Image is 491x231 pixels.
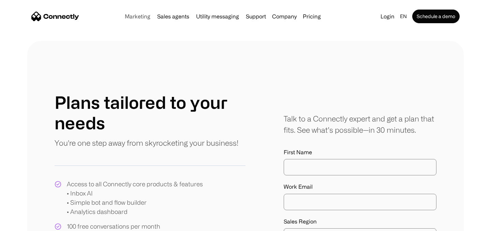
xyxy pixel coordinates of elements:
[31,11,79,21] a: home
[270,12,299,21] div: Company
[397,12,411,21] div: en
[193,14,242,19] a: Utility messaging
[7,218,41,229] aside: Language selected: English
[14,219,41,229] ul: Language list
[378,12,397,21] a: Login
[284,113,436,135] div: Talk to a Connectly expert and get a plan that fits. See what’s possible—in 30 minutes.
[284,149,436,156] label: First Name
[272,12,297,21] div: Company
[67,179,203,216] div: Access to all Connectly core products & features • Inbox AI • Simple bot and flow builder • Analy...
[243,14,269,19] a: Support
[55,137,238,148] p: You're one step away from skyrocketing your business!
[154,14,192,19] a: Sales agents
[55,92,245,133] h1: Plans tailored to your needs
[67,222,160,231] div: 100 free conversations per month
[400,12,407,21] div: en
[122,14,153,19] a: Marketing
[300,14,324,19] a: Pricing
[284,184,436,190] label: Work Email
[412,10,460,23] a: Schedule a demo
[284,218,436,225] label: Sales Region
